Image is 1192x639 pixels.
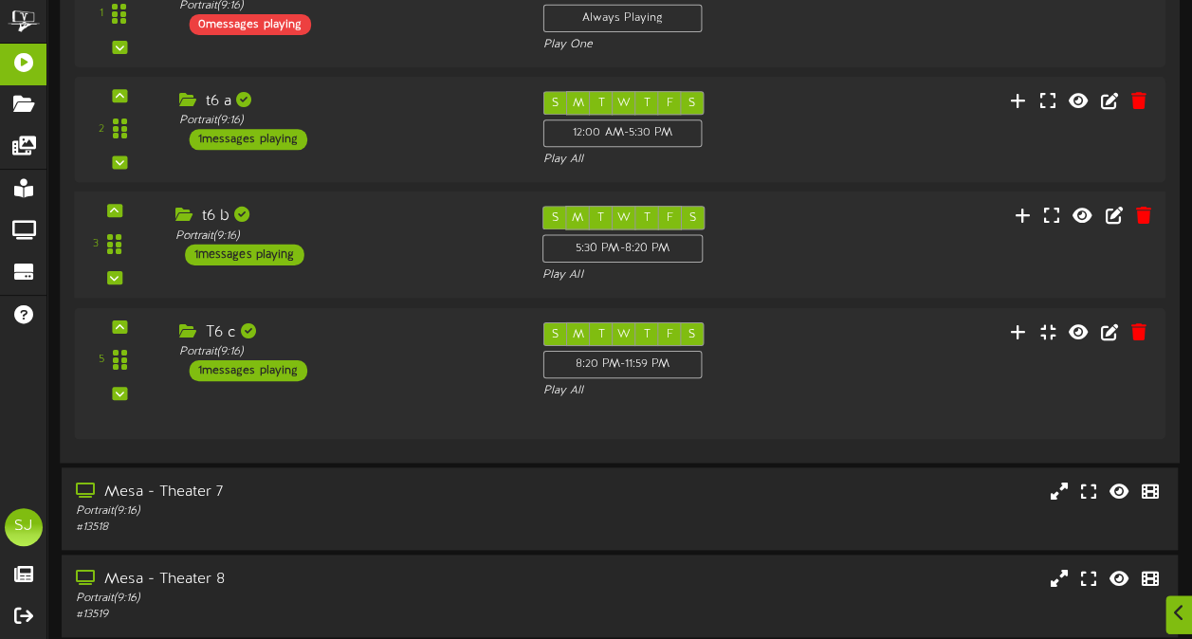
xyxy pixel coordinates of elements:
div: Always Playing [543,5,703,32]
span: F [667,328,673,341]
div: t6 b [175,207,514,228]
div: Portrait ( 9:16 ) [179,113,514,129]
span: T [643,98,650,111]
span: S [552,328,559,341]
div: Mesa - Theater 8 [76,569,512,591]
div: Play One [543,37,788,53]
div: Portrait ( 9:16 ) [179,344,514,360]
div: Play All [543,383,788,399]
span: M [572,212,583,226]
span: T [597,98,604,111]
div: 12:00 AM - 5:30 PM [543,120,703,148]
span: F [667,212,673,226]
span: S [552,98,559,111]
div: Portrait ( 9:16 ) [175,228,514,245]
span: S [689,212,696,226]
div: t6 a [179,91,514,113]
div: # 13519 [76,607,512,623]
span: M [573,328,584,341]
span: T [644,212,651,226]
span: W [617,98,631,111]
div: 0 messages playing [189,14,310,35]
div: Mesa - Theater 7 [76,482,512,503]
span: S [688,328,695,341]
div: SJ [5,508,43,546]
div: 5:30 PM - 8:20 PM [542,235,703,264]
span: W [617,212,631,226]
span: W [617,328,631,341]
span: T [597,328,604,341]
div: 1 messages playing [189,130,306,151]
div: 1 messages playing [185,245,304,265]
div: Play All [542,268,789,284]
span: T [597,212,604,226]
span: T [643,328,650,341]
div: # 13518 [76,520,512,536]
div: Portrait ( 9:16 ) [76,591,512,607]
div: 1 messages playing [189,360,306,381]
span: S [688,98,695,111]
span: M [573,98,584,111]
span: S [551,212,558,226]
div: Portrait ( 9:16 ) [76,503,512,520]
div: T6 c [179,322,514,344]
span: F [667,98,673,111]
div: 8:20 PM - 11:59 PM [543,351,703,378]
div: Play All [543,153,788,169]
